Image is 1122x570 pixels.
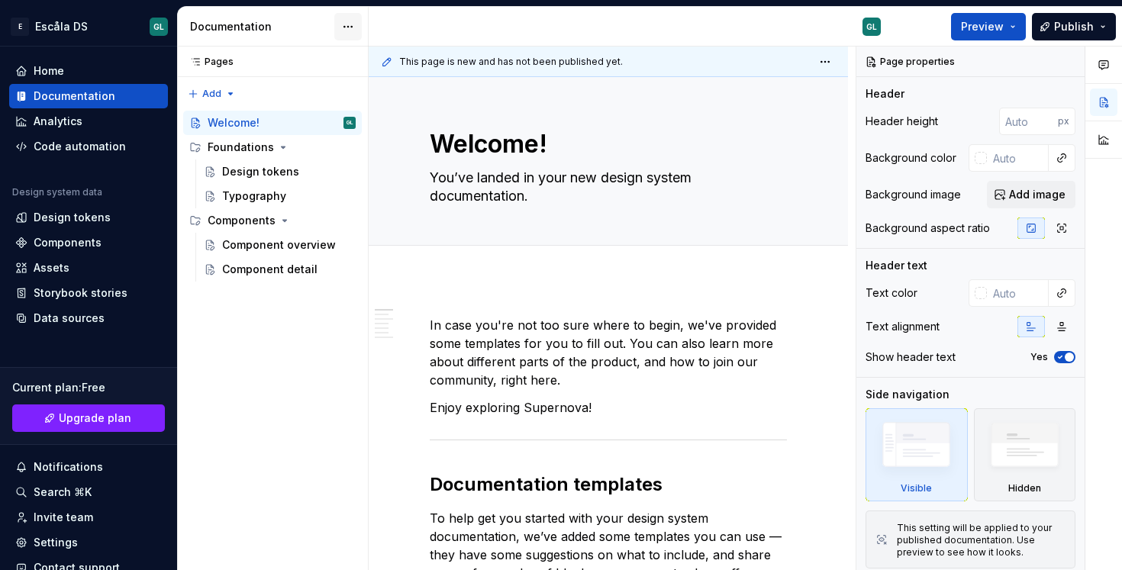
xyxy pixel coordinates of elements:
[9,455,168,479] button: Notifications
[222,237,336,253] div: Component overview
[208,140,274,155] div: Foundations
[183,111,362,135] a: Welcome!GL
[866,187,961,202] div: Background image
[9,134,168,159] a: Code automation
[190,19,334,34] div: Documentation
[3,10,174,43] button: EEscåla DSGL
[866,86,904,101] div: Header
[866,319,940,334] div: Text alignment
[183,135,362,159] div: Foundations
[9,281,168,305] a: Storybook stories
[866,150,956,166] div: Background color
[866,114,938,129] div: Header height
[866,408,968,501] div: Visible
[901,482,932,494] div: Visible
[999,108,1058,135] input: Auto
[430,316,787,389] p: In case you're not too sure where to begin, we've provided some templates for you to fill out. Yo...
[9,230,168,255] a: Components
[222,188,286,204] div: Typography
[9,505,168,530] a: Invite team
[9,109,168,134] a: Analytics
[12,186,102,198] div: Design system data
[198,257,362,282] a: Component detail
[202,88,221,100] span: Add
[34,535,78,550] div: Settings
[1032,13,1116,40] button: Publish
[987,144,1049,172] input: Auto
[222,262,318,277] div: Component detail
[9,59,168,83] a: Home
[9,205,168,230] a: Design tokens
[34,114,82,129] div: Analytics
[198,184,362,208] a: Typography
[866,387,950,402] div: Side navigation
[34,235,102,250] div: Components
[34,63,64,79] div: Home
[1058,115,1069,127] p: px
[34,485,92,500] div: Search ⌘K
[974,408,1076,501] div: Hidden
[427,166,784,208] textarea: You’ve landed in your new design system documentation.
[866,221,990,236] div: Background aspect ratio
[866,285,917,301] div: Text color
[9,480,168,504] button: Search ⌘K
[987,279,1049,307] input: Auto
[897,522,1066,559] div: This setting will be applied to your published documentation. Use preview to see how it looks.
[183,111,362,282] div: Page tree
[430,398,787,417] p: Enjoy exploring Supernova!
[183,56,234,68] div: Pages
[208,115,260,130] div: Welcome!
[34,89,115,104] div: Documentation
[1008,482,1041,494] div: Hidden
[1054,19,1094,34] span: Publish
[11,18,29,36] div: E
[208,213,276,228] div: Components
[9,306,168,330] a: Data sources
[961,19,1004,34] span: Preview
[866,21,877,33] div: GL
[59,411,131,426] span: Upgrade plan
[430,472,787,497] h2: Documentation templates
[198,159,362,184] a: Design tokens
[183,83,240,105] button: Add
[34,311,105,326] div: Data sources
[153,21,164,33] div: GL
[1009,187,1066,202] span: Add image
[35,19,88,34] div: Escåla DS
[12,380,165,395] div: Current plan : Free
[399,56,623,68] span: This page is new and has not been published yet.
[198,233,362,257] a: Component overview
[12,404,165,432] button: Upgrade plan
[9,256,168,280] a: Assets
[427,126,784,163] textarea: Welcome!
[951,13,1026,40] button: Preview
[987,181,1075,208] button: Add image
[34,210,111,225] div: Design tokens
[347,115,353,130] div: GL
[866,349,956,365] div: Show header text
[222,164,299,179] div: Design tokens
[9,84,168,108] a: Documentation
[34,260,69,275] div: Assets
[34,139,126,154] div: Code automation
[1030,351,1048,363] label: Yes
[34,285,127,301] div: Storybook stories
[34,510,93,525] div: Invite team
[34,459,103,475] div: Notifications
[866,258,927,273] div: Header text
[183,208,362,233] div: Components
[9,530,168,555] a: Settings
